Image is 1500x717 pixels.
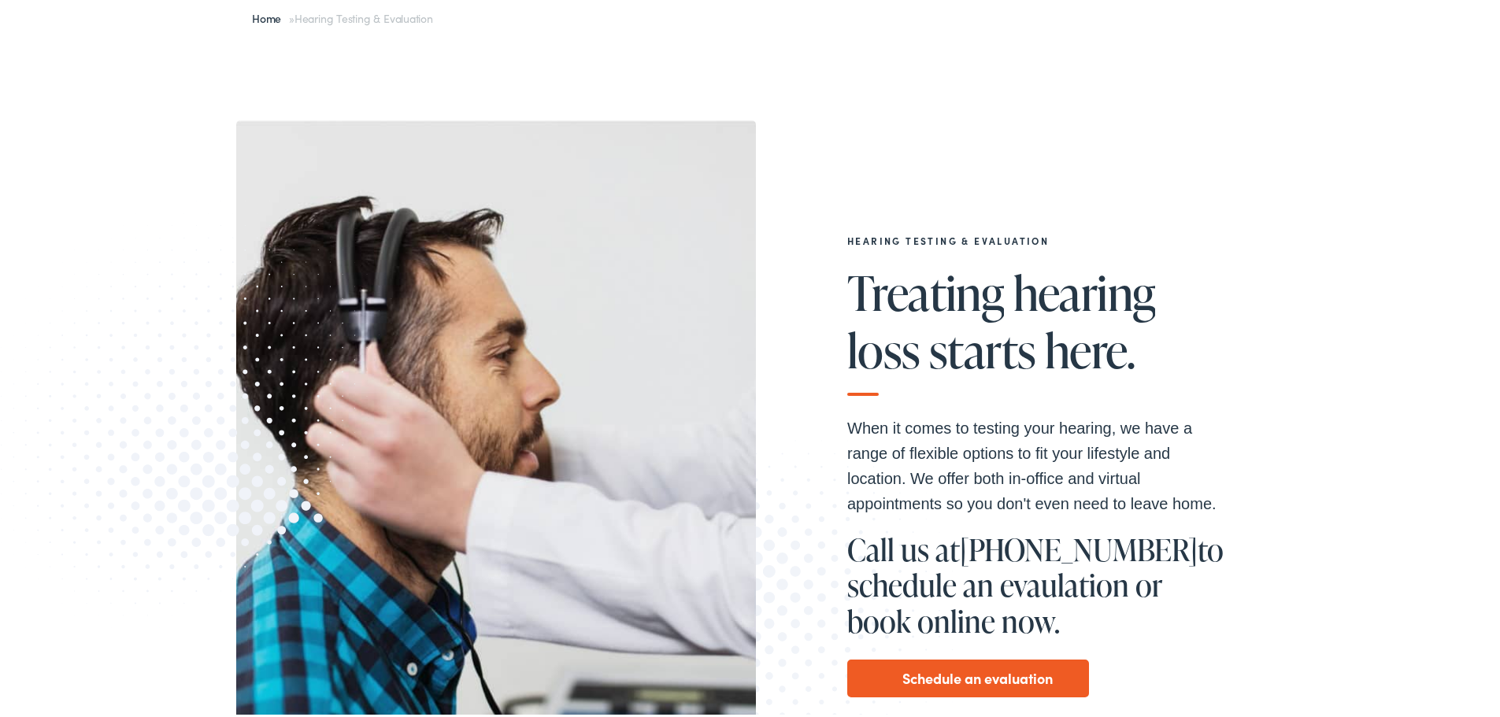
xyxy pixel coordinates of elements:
a: [PHONE_NUMBER] [960,526,1198,567]
span: Hearing Testing & Evaluation [294,7,433,23]
span: starts [929,321,1035,373]
a: Schedule an evaluation [902,663,1053,688]
span: loss [847,321,920,373]
span: here. [1045,321,1135,373]
span: » [252,7,433,23]
p: When it comes to testing your hearing, we have a range of flexible options to fit your lifestyle ... [847,412,1225,513]
span: Treating [847,264,1004,316]
h2: Hearing Testing & Evaluation [847,232,1225,243]
a: Home [252,7,289,23]
span: hearing [1013,264,1156,316]
h1: Call us at to schedule an evaulation or book online now. [847,529,1225,637]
